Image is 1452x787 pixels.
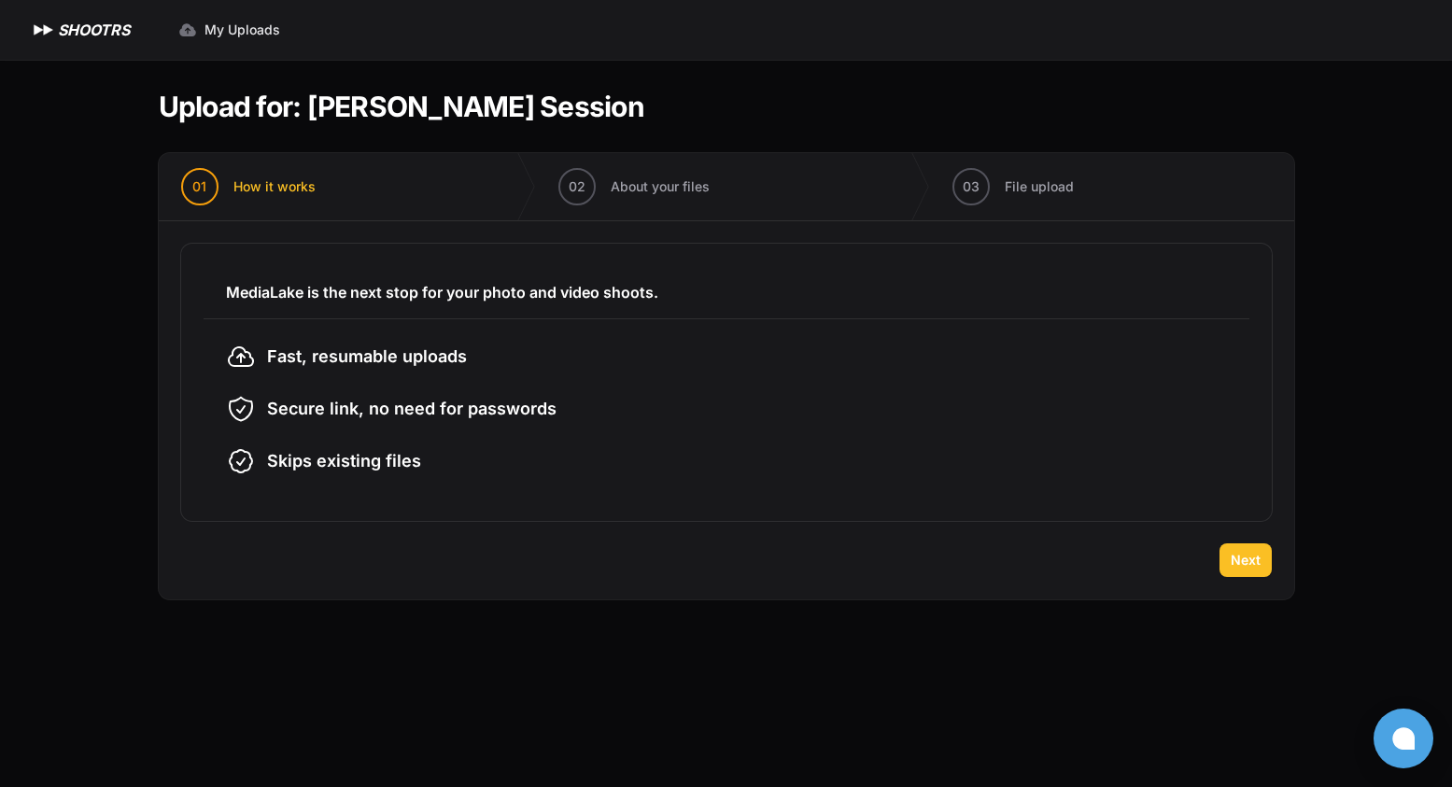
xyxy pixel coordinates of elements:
h1: SHOOTRS [58,19,130,41]
img: SHOOTRS [30,19,58,41]
button: 03 File upload [930,153,1096,220]
span: 02 [569,177,585,196]
h3: MediaLake is the next stop for your photo and video shoots. [226,281,1227,303]
span: Skips existing files [267,448,421,474]
button: Next [1219,543,1272,577]
a: My Uploads [167,13,291,47]
span: 01 [192,177,206,196]
h1: Upload for: [PERSON_NAME] Session [159,90,644,123]
span: Secure link, no need for passwords [267,396,557,422]
span: Next [1231,551,1261,569]
span: File upload [1005,177,1074,196]
a: SHOOTRS SHOOTRS [30,19,130,41]
button: Open chat window [1374,709,1433,768]
button: 01 How it works [159,153,338,220]
span: My Uploads [204,21,280,39]
span: How it works [233,177,316,196]
button: 02 About your files [536,153,732,220]
span: 03 [963,177,980,196]
span: Fast, resumable uploads [267,344,467,370]
span: About your files [611,177,710,196]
